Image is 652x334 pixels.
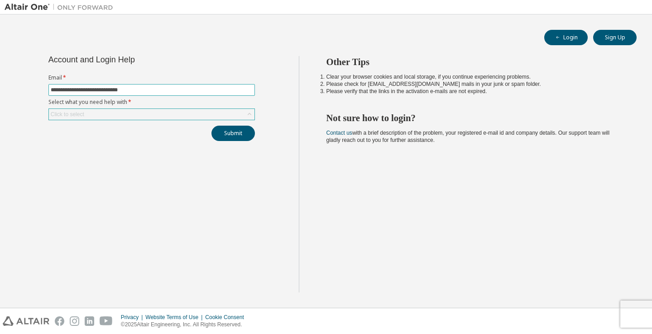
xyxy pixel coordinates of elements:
li: Please check for [EMAIL_ADDRESS][DOMAIN_NAME] mails in your junk or spam folder. [326,80,621,88]
img: youtube.svg [100,316,113,326]
li: Please verify that the links in the activation e-mails are not expired. [326,88,621,95]
div: Click to select [49,109,254,120]
div: Website Terms of Use [145,314,205,321]
div: Privacy [121,314,145,321]
div: Account and Login Help [48,56,214,63]
a: Contact us [326,130,352,136]
h2: Other Tips [326,56,621,68]
span: with a brief description of the problem, your registered e-mail id and company details. Our suppo... [326,130,610,143]
li: Clear your browser cookies and local storage, if you continue experiencing problems. [326,73,621,80]
p: © 2025 Altair Engineering, Inc. All Rights Reserved. [121,321,249,329]
div: Click to select [51,111,84,118]
div: Cookie Consent [205,314,249,321]
label: Email [48,74,255,81]
button: Sign Up [593,30,637,45]
img: linkedin.svg [85,316,94,326]
img: facebook.svg [55,316,64,326]
button: Login [544,30,588,45]
img: instagram.svg [70,316,79,326]
label: Select what you need help with [48,99,255,106]
img: Altair One [5,3,118,12]
img: altair_logo.svg [3,316,49,326]
h2: Not sure how to login? [326,112,621,124]
button: Submit [211,126,255,141]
